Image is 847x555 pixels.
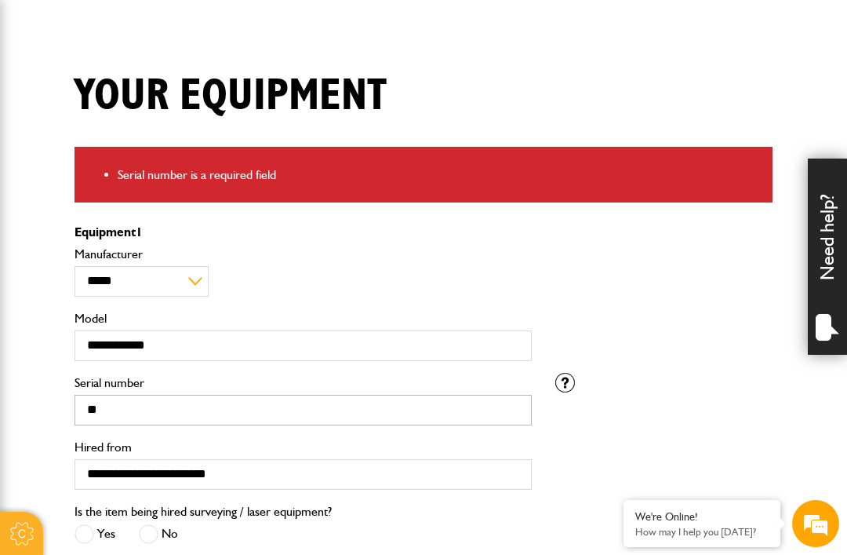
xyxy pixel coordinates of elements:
[118,165,761,185] li: Serial number is a required field
[20,192,286,226] input: Enter your email address
[635,526,769,538] p: How may I help you today?
[213,435,285,456] em: Start Chat
[75,226,532,239] p: Equipment
[20,238,286,272] input: Enter your phone number
[139,524,178,544] label: No
[20,284,286,422] textarea: Type your message and hit 'Enter'
[136,225,143,239] span: 1
[75,524,115,544] label: Yes
[27,87,66,109] img: d_20077148190_company_1631870298795_20077148190
[75,377,532,389] label: Serial number
[808,159,847,355] div: Need help?
[75,312,532,325] label: Model
[75,506,332,518] label: Is the item being hired surveying / laser equipment?
[75,441,532,454] label: Hired from
[20,145,286,180] input: Enter your last name
[82,88,264,108] div: Chat with us now
[257,8,295,46] div: Minimize live chat window
[75,248,532,261] label: Manufacturer
[635,510,769,524] div: We're Online!
[75,70,387,122] h1: Your equipment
